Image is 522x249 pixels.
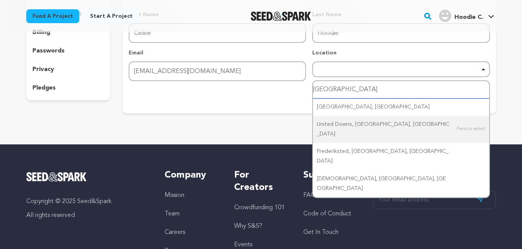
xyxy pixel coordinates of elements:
button: passwords [26,45,111,57]
a: FAQs [303,192,318,198]
p: Copyright © 2025 Seed&Spark [26,197,150,206]
button: pledges [26,82,111,94]
img: user.png [439,10,451,22]
a: Mission [165,192,184,198]
div: Hoodie C.'s Profile [439,10,483,22]
span: Hoodie C. [454,14,483,20]
a: Careers [165,229,185,235]
button: billing [26,26,111,39]
p: pledges [32,83,56,93]
img: Seed&Spark Logo [26,172,87,181]
input: Email [129,61,306,81]
a: Get In Touch [303,229,338,235]
a: Why S&S? [234,223,262,229]
a: Seed&Spark Homepage [251,12,311,21]
button: privacy [26,63,111,76]
p: All rights reserved [26,211,150,220]
h5: Company [165,169,218,181]
input: First Name [129,23,306,43]
div: Frederiksted, [GEOGRAPHIC_DATA], [GEOGRAPHIC_DATA] [313,143,489,170]
a: Seed&Spark Homepage [26,172,150,181]
div: United Downs, [GEOGRAPHIC_DATA], [GEOGRAPHIC_DATA] [313,116,489,143]
p: billing [32,28,50,37]
a: Start a project [84,9,139,23]
img: Seed&Spark Logo Dark Mode [251,12,311,21]
input: Last Name [312,23,490,43]
a: Code of Conduct [303,211,351,217]
p: Location [312,49,490,57]
input: Your email address [373,191,496,210]
a: Events [234,242,252,248]
p: Email [129,49,306,57]
p: privacy [32,65,54,74]
p: passwords [32,46,65,56]
div: [DEMOGRAPHIC_DATA], [GEOGRAPHIC_DATA], [GEOGRAPHIC_DATA] [313,170,489,197]
span: Hoodie C.'s Profile [437,8,496,24]
a: Hoodie C.'s Profile [437,8,496,22]
div: [GEOGRAPHIC_DATA]‎, [GEOGRAPHIC_DATA] [313,98,489,116]
h5: Support [303,169,357,181]
a: Crowdfunding 101 [234,205,285,211]
a: Fund a project [26,9,79,23]
input: Start typing... [313,81,489,98]
a: Team [165,211,180,217]
h5: For Creators [234,169,288,194]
